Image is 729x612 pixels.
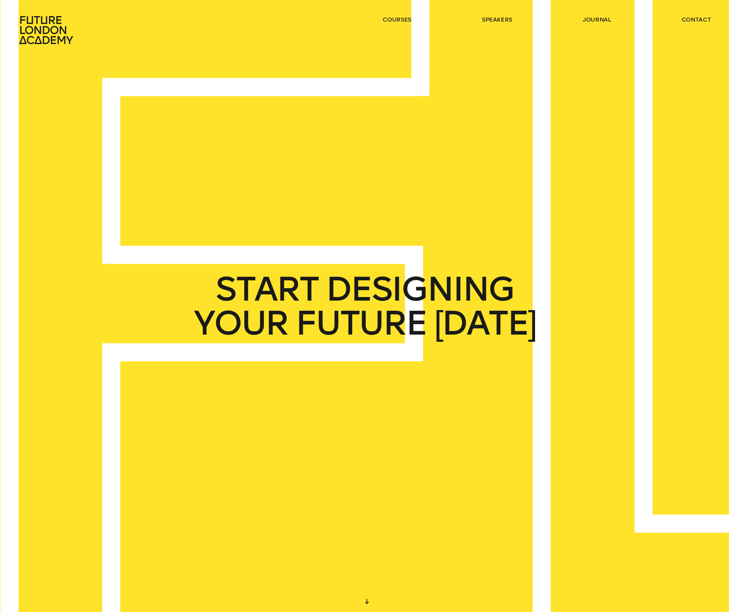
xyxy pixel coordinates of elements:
[193,306,288,340] span: YOUR
[383,16,411,24] a: courses
[682,16,711,24] a: contact
[295,306,426,340] span: FUTURE
[482,16,512,24] a: speakers
[325,272,514,306] span: DESIGNING
[434,306,536,340] span: [DATE]
[583,16,611,24] a: journal
[215,272,318,306] span: START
